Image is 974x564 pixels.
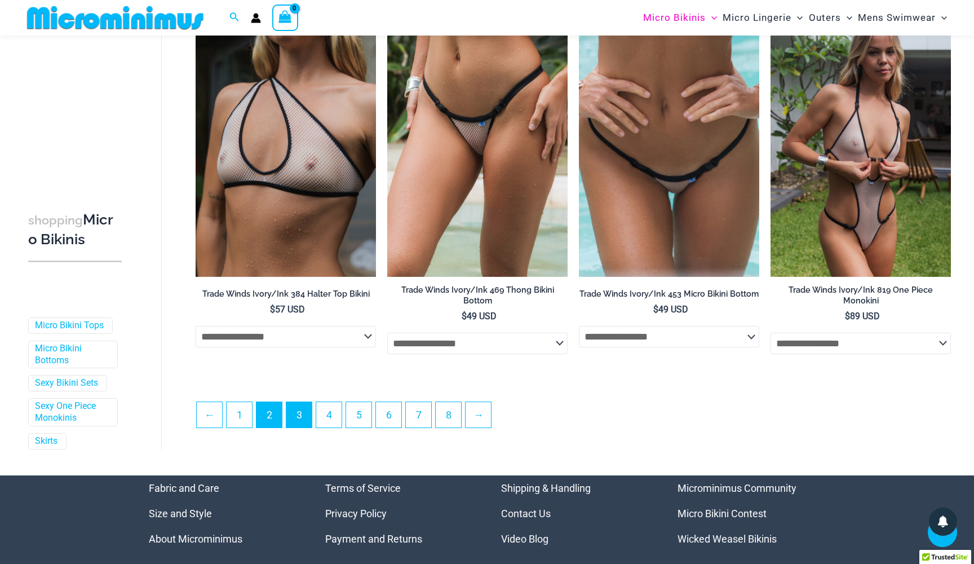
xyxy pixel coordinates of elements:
[858,3,936,32] span: Mens Swimwear
[771,6,951,277] a: Trade Winds IvoryInk 819 One Piece 06Trade Winds IvoryInk 819 One Piece 03Trade Winds IvoryInk 81...
[643,3,706,32] span: Micro Bikinis
[316,402,342,428] a: Page 4
[387,285,568,306] h2: Trade Winds Ivory/Ink 469 Thong Bikini Bottom
[436,402,461,428] a: Page 8
[653,304,688,315] bdi: 49 USD
[149,508,212,519] a: Size and Style
[678,482,796,494] a: Microminimus Community
[286,402,312,428] a: Page 3
[35,343,109,367] a: Micro Bikini Bottoms
[28,210,122,249] h3: Micro Bikinis
[325,475,473,552] nav: Menu
[678,508,767,519] a: Micro Bikini Contest
[35,377,98,389] a: Sexy Bikini Sets
[579,289,759,303] a: Trade Winds Ivory/Ink 453 Micro Bikini Bottom
[501,533,548,545] a: Video Blog
[387,6,568,277] a: Trade Winds IvoryInk 469 Thong 01Trade Winds IvoryInk 317 Top 469 Thong 06Trade Winds IvoryInk 31...
[806,3,855,32] a: OutersMenu ToggleMenu Toggle
[501,508,551,519] a: Contact Us
[579,6,759,277] a: Trade Winds IvoryInk 453 Micro 02Trade Winds IvoryInk 384 Top 453 Micro 06Trade Winds IvoryInk 38...
[149,482,219,494] a: Fabric and Care
[256,402,282,428] span: Page 2
[639,2,951,34] nav: Site Navigation
[771,285,951,306] h2: Trade Winds Ivory/Ink 819 One Piece Monokini
[387,285,568,310] a: Trade Winds Ivory/Ink 469 Thong Bikini Bottom
[196,289,376,299] h2: Trade Winds Ivory/Ink 384 Halter Top Bikini
[406,402,431,428] a: Page 7
[387,6,568,277] img: Trade Winds IvoryInk 469 Thong 01
[845,311,880,321] bdi: 89 USD
[196,289,376,303] a: Trade Winds Ivory/Ink 384 Halter Top Bikini
[579,6,759,277] img: Trade Winds IvoryInk 453 Micro 02
[845,311,850,321] span: $
[149,533,242,545] a: About Microminimus
[855,3,950,32] a: Mens SwimwearMenu ToggleMenu Toggle
[196,402,951,434] nav: Product Pagination
[227,402,252,428] a: Page 1
[501,482,591,494] a: Shipping & Handling
[640,3,720,32] a: Micro BikinisMenu ToggleMenu Toggle
[462,311,497,321] bdi: 49 USD
[196,6,376,277] a: Trade Winds IvoryInk 384 Top 01Trade Winds IvoryInk 384 Top 469 Thong 03Trade Winds IvoryInk 384 ...
[841,3,852,32] span: Menu Toggle
[229,11,240,25] a: Search icon link
[771,6,951,277] img: Trade Winds IvoryInk 819 One Piece 06
[462,311,467,321] span: $
[23,5,208,30] img: MM SHOP LOGO FLAT
[579,289,759,299] h2: Trade Winds Ivory/Ink 453 Micro Bikini Bottom
[376,402,401,428] a: Page 6
[501,475,649,552] aside: Footer Widget 3
[501,475,649,552] nav: Menu
[706,3,717,32] span: Menu Toggle
[149,475,297,552] aside: Footer Widget 1
[678,475,826,552] nav: Menu
[678,533,777,545] a: Wicked Weasel Bikinis
[35,435,57,447] a: Skirts
[771,285,951,310] a: Trade Winds Ivory/Ink 819 One Piece Monokini
[325,533,422,545] a: Payment and Returns
[653,304,658,315] span: $
[149,475,297,552] nav: Menu
[35,400,109,424] a: Sexy One Piece Monokinis
[325,508,387,519] a: Privacy Policy
[28,213,83,227] span: shopping
[678,475,826,552] aside: Footer Widget 4
[936,3,947,32] span: Menu Toggle
[325,482,401,494] a: Terms of Service
[251,13,261,23] a: Account icon link
[35,320,104,332] a: Micro Bikini Tops
[325,475,473,552] aside: Footer Widget 2
[791,3,803,32] span: Menu Toggle
[270,304,275,315] span: $
[809,3,841,32] span: Outers
[270,304,305,315] bdi: 57 USD
[723,3,791,32] span: Micro Lingerie
[272,5,298,30] a: View Shopping Cart, empty
[196,6,376,277] img: Trade Winds IvoryInk 384 Top 01
[466,402,491,428] a: →
[346,402,371,428] a: Page 5
[720,3,805,32] a: Micro LingerieMenu ToggleMenu Toggle
[197,402,222,428] a: ←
